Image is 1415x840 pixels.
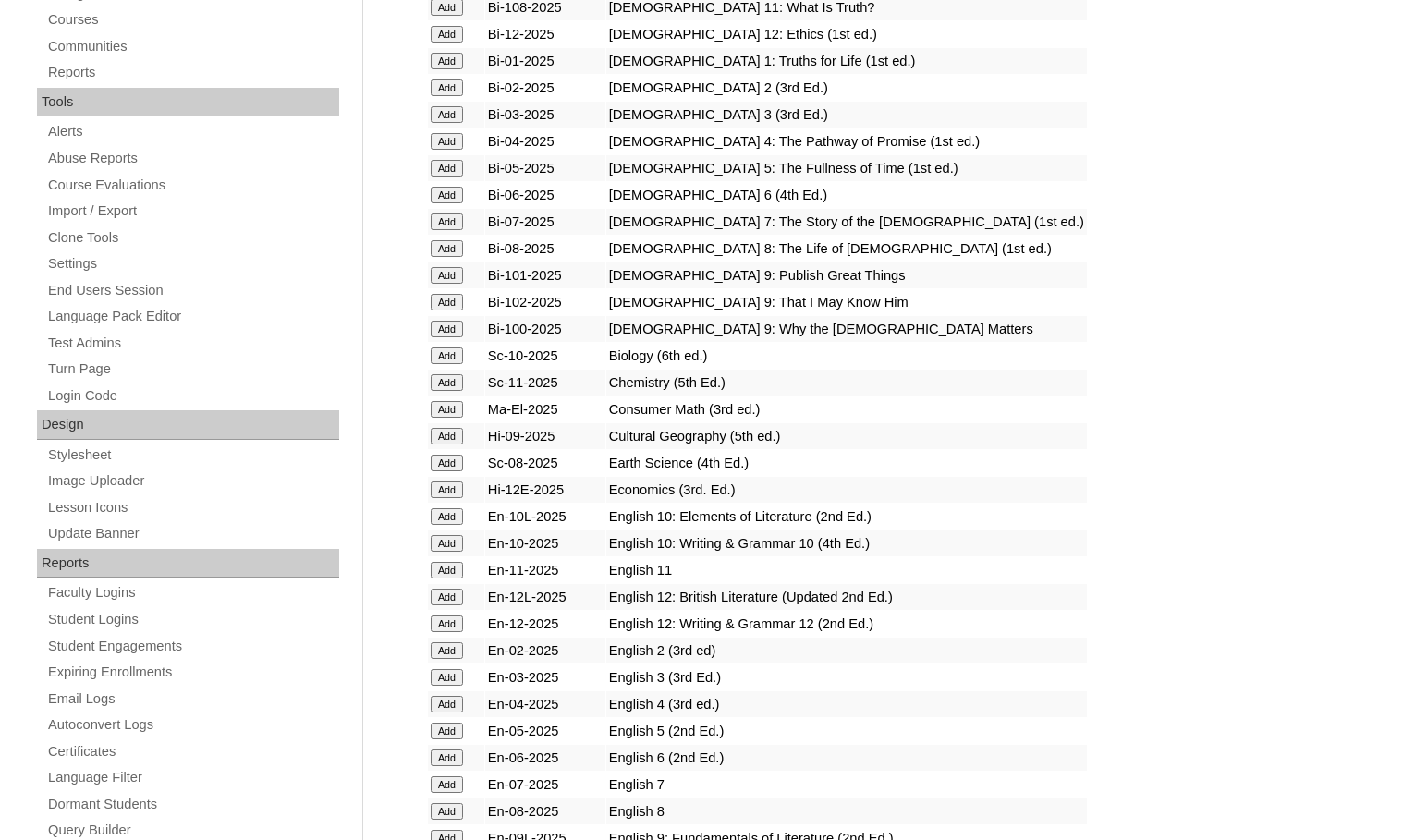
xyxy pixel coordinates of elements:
a: Test Admins [46,332,339,355]
td: En-04-2025 [485,691,605,717]
input: Add [431,213,463,230]
td: [DEMOGRAPHIC_DATA] 5: The Fullness of Time (1st ed.) [606,155,1087,181]
input: Add [431,749,463,766]
td: Earth Science (4th Ed.) [606,450,1087,476]
td: [DEMOGRAPHIC_DATA] 6 (4th Ed.) [606,182,1087,208]
a: End Users Session [46,279,339,302]
td: English 12: British Literature (Updated 2nd Ed.) [606,584,1087,610]
input: Add [431,776,463,793]
td: [DEMOGRAPHIC_DATA] 8: The Life of [DEMOGRAPHIC_DATA] (1st ed.) [606,236,1087,262]
a: Certificates [46,740,339,763]
td: Bi-102-2025 [485,289,605,315]
a: Language Filter [46,766,339,789]
a: Clone Tools [46,226,339,250]
td: Bi-07-2025 [485,209,605,235]
a: Reports [46,61,339,84]
input: Add [431,267,463,284]
input: Add [431,321,463,337]
td: [DEMOGRAPHIC_DATA] 2 (3rd Ed.) [606,75,1087,101]
input: Add [431,187,463,203]
div: Reports [37,549,339,578]
td: Hi-09-2025 [485,423,605,449]
input: Add [431,160,463,177]
input: Add [431,240,463,257]
a: Course Evaluations [46,174,339,197]
td: En-07-2025 [485,772,605,797]
input: Add [431,589,463,605]
td: [DEMOGRAPHIC_DATA] 7: The Story of the [DEMOGRAPHIC_DATA] (1st ed.) [606,209,1087,235]
a: Turn Page [46,358,339,381]
td: En-10L-2025 [485,504,605,530]
input: Add [431,79,463,96]
td: Consumer Math (3rd ed.) [606,396,1087,422]
a: Communities [46,35,339,58]
input: Add [431,615,463,632]
input: Add [431,481,463,498]
td: Bi-06-2025 [485,182,605,208]
a: Import / Export [46,200,339,223]
td: English 4 (3rd ed.) [606,691,1087,717]
td: Bi-05-2025 [485,155,605,181]
td: En-08-2025 [485,798,605,824]
td: [DEMOGRAPHIC_DATA] 4: The Pathway of Promise (1st ed.) [606,128,1087,154]
td: Chemistry (5th Ed.) [606,370,1087,396]
td: En-10-2025 [485,530,605,556]
td: Cultural Geography (5th ed.) [606,423,1087,449]
input: Add [431,508,463,525]
td: English 5 (2nd Ed.) [606,718,1087,744]
div: Tools [37,88,339,117]
a: Faculty Logins [46,581,339,604]
a: Lesson Icons [46,496,339,519]
a: Dormant Students [46,793,339,816]
td: Bi-01-2025 [485,48,605,74]
td: En-11-2025 [485,557,605,583]
a: Email Logs [46,688,339,711]
a: Courses [46,8,339,31]
input: Add [431,347,463,364]
td: [DEMOGRAPHIC_DATA] 1: Truths for Life (1st ed.) [606,48,1087,74]
td: Bi-03-2025 [485,102,605,128]
td: En-12L-2025 [485,584,605,610]
td: Hi-12E-2025 [485,477,605,503]
td: English 7 [606,772,1087,797]
td: English 8 [606,798,1087,824]
td: English 10: Elements of Literature (2nd Ed.) [606,504,1087,530]
a: Stylesheet [46,444,339,467]
td: Sc-08-2025 [485,450,605,476]
a: Autoconvert Logs [46,713,339,737]
td: English 6 (2nd Ed.) [606,745,1087,771]
a: Language Pack Editor [46,305,339,328]
a: Abuse Reports [46,147,339,170]
td: En-05-2025 [485,718,605,744]
input: Add [431,53,463,69]
td: Ma-El-2025 [485,396,605,422]
input: Add [431,455,463,471]
td: En-06-2025 [485,745,605,771]
td: [DEMOGRAPHIC_DATA] 3 (3rd Ed.) [606,102,1087,128]
td: En-02-2025 [485,638,605,663]
input: Add [431,562,463,578]
input: Add [431,642,463,659]
div: Design [37,410,339,440]
td: Bi-04-2025 [485,128,605,154]
td: Bi-02-2025 [485,75,605,101]
td: [DEMOGRAPHIC_DATA] 9: Why the [DEMOGRAPHIC_DATA] Matters [606,316,1087,342]
td: En-03-2025 [485,664,605,690]
input: Add [431,106,463,123]
td: Biology (6th ed.) [606,343,1087,369]
a: Alerts [46,120,339,143]
td: English 3 (3rd Ed.) [606,664,1087,690]
input: Add [431,696,463,712]
input: Add [431,374,463,391]
a: Update Banner [46,522,339,545]
a: Student Engagements [46,635,339,658]
td: English 10: Writing & Grammar 10 (4th Ed.) [606,530,1087,556]
td: Bi-101-2025 [485,262,605,288]
td: [DEMOGRAPHIC_DATA] 9: Publish Great Things [606,262,1087,288]
td: English 11 [606,557,1087,583]
td: [DEMOGRAPHIC_DATA] 9: That I May Know Him [606,289,1087,315]
a: Image Uploader [46,469,339,493]
a: Expiring Enrollments [46,661,339,684]
td: Sc-10-2025 [485,343,605,369]
input: Add [431,26,463,43]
